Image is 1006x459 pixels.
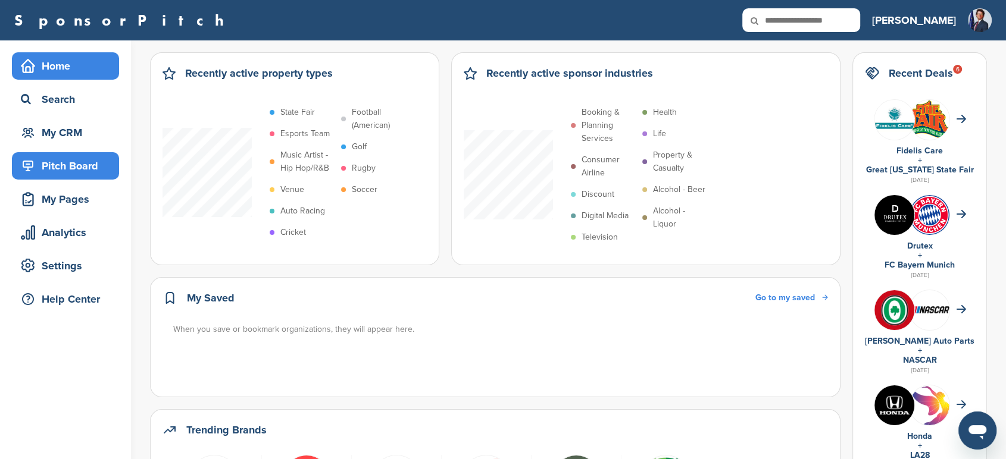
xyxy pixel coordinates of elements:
p: Cricket [280,226,306,239]
p: Health [653,106,677,119]
a: + [918,250,922,260]
div: Pitch Board [18,155,119,177]
div: [DATE] [865,365,974,376]
p: Music Artist - Hip Hop/R&B [280,149,335,175]
a: Analytics [12,219,119,246]
a: My Pages [12,186,119,213]
p: Discount [582,188,614,201]
img: La 2028 olympics logo [910,385,949,456]
a: + [918,345,922,356]
p: Golf [352,140,367,153]
a: FC Bayern Munich [885,260,955,270]
a: NASCAR [903,355,937,365]
div: Analytics [18,222,119,243]
h2: Trending Brands [186,422,267,438]
p: Venue [280,183,304,196]
a: Help Center [12,285,119,313]
img: Data [874,100,914,140]
p: Life [653,127,666,140]
p: Property & Casualty [653,149,708,175]
h2: Recently active sponsor industries [486,65,653,81]
div: My Pages [18,188,119,210]
p: Consumer Airline [582,153,636,180]
iframe: Button to launch messaging window [958,411,996,449]
p: Booking & Planning Services [582,106,636,145]
div: Help Center [18,288,119,310]
img: 7569886e 0a8b 4460 bc64 d028672dde70 [910,306,949,313]
img: 456091337 3888871618063310 4174412851887220271 n [968,8,992,32]
p: Television [582,231,618,244]
div: When you save or bookmark organizations, they will appear here. [173,323,829,336]
a: Great [US_STATE] State Fair [866,165,974,175]
div: Home [18,55,119,77]
h2: Recent Deals [889,65,953,81]
p: Rugby [352,162,376,175]
div: My CRM [18,122,119,143]
a: Drutex [907,241,933,251]
a: Honda [907,431,932,441]
p: Alcohol - Beer [653,183,705,196]
img: Download [910,100,949,139]
img: Kln5su0v 400x400 [874,385,914,425]
img: Images (4) [874,195,914,235]
img: Open uri20141112 64162 1l1jknv?1415809301 [910,195,949,235]
div: [DATE] [865,270,974,281]
a: Pitch Board [12,152,119,180]
p: Digital Media [582,209,629,222]
a: Settings [12,252,119,279]
p: State Fair [280,106,315,119]
a: SponsorPitch [14,12,232,28]
img: V7vhzcmg 400x400 [874,290,914,330]
a: + [918,441,922,451]
h2: My Saved [187,290,235,306]
h2: Recently active property types [185,65,333,81]
div: [DATE] [865,175,974,186]
p: Auto Racing [280,205,325,218]
p: Soccer [352,183,377,196]
a: Go to my saved [755,291,828,304]
a: [PERSON_NAME] Auto Parts [865,336,974,346]
p: Alcohol - Liquor [653,205,708,231]
a: My CRM [12,119,119,146]
a: Search [12,86,119,113]
div: Settings [18,255,119,276]
h3: [PERSON_NAME] [872,12,956,29]
div: Search [18,89,119,110]
a: [PERSON_NAME] [872,7,956,33]
a: + [918,155,922,165]
p: Football (American) [352,106,407,132]
p: Esports Team [280,127,330,140]
div: 6 [953,65,962,74]
a: Fidelis Care [896,146,943,156]
a: Home [12,52,119,80]
span: Go to my saved [755,293,815,303]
